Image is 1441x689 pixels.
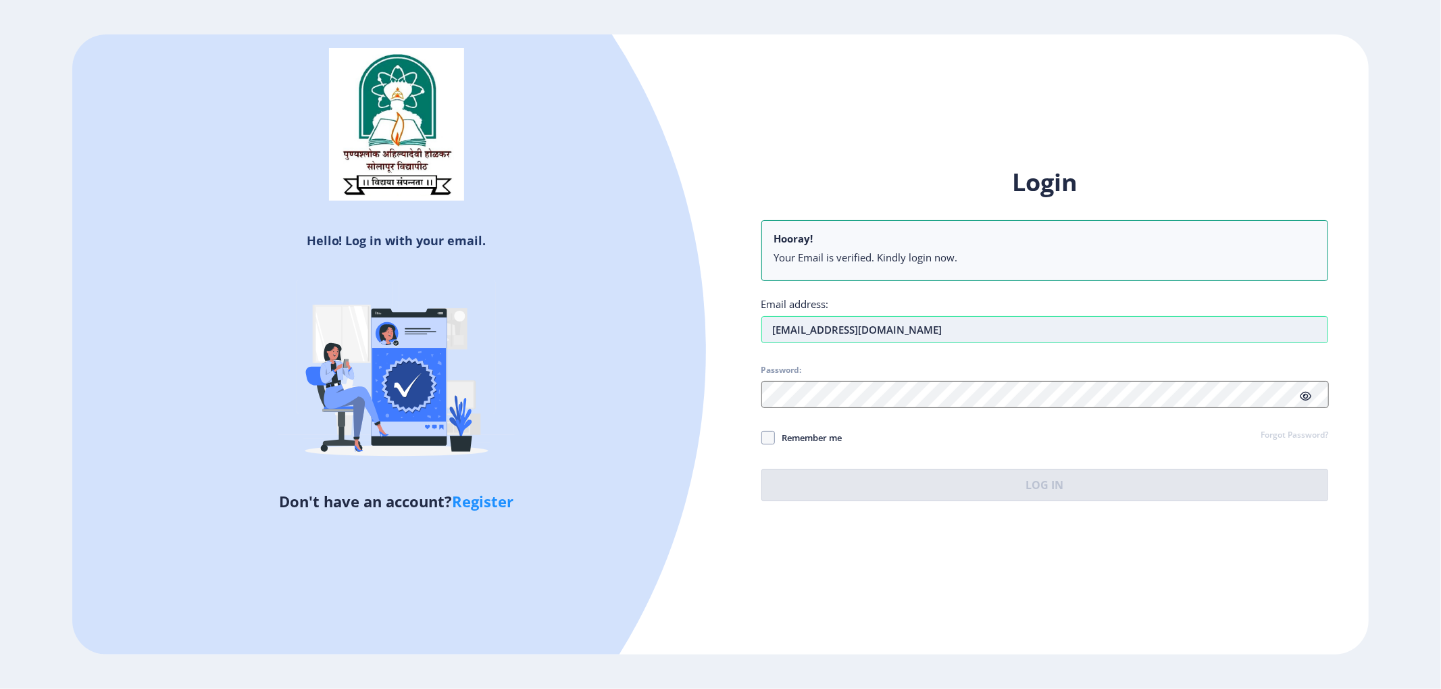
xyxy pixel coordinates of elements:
[775,430,842,446] span: Remember me
[278,254,515,490] img: Verified-rafiki.svg
[761,166,1329,199] h1: Login
[761,297,829,311] label: Email address:
[1261,430,1328,442] a: Forgot Password?
[82,490,711,512] h5: Don't have an account?
[761,365,802,376] label: Password:
[452,491,513,511] a: Register
[761,469,1329,501] button: Log In
[329,48,464,201] img: sulogo.png
[774,232,813,245] b: Hooray!
[761,316,1329,343] input: Email address
[774,251,1316,264] li: Your Email is verified. Kindly login now.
